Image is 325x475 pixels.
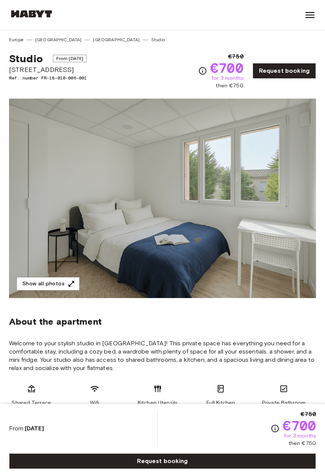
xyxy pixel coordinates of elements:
span: €750 [301,410,316,419]
span: then €750 [289,440,316,447]
a: Request booking [253,63,316,79]
b: [DATE] [25,425,44,432]
span: for 3 months [212,75,244,82]
span: From: [9,424,44,433]
span: €700 [283,419,316,432]
span: Welcome to your stylish studio in [GEOGRAPHIC_DATA]! This private space has everything you need f... [9,339,316,372]
span: Full Kitchen [206,399,235,407]
span: then €750 [216,82,243,90]
img: Marketing picture of unit FR-18-010-006-001 [9,99,316,298]
span: €700 [210,61,244,75]
span: Private Bathroom [262,399,305,407]
button: Show all photos [17,277,80,291]
span: for 3 months [284,432,316,440]
a: [GEOGRAPHIC_DATA] [93,36,140,43]
span: About the apartment [9,316,102,327]
svg: Check cost overview for full price breakdown. Please note that discounts apply to new joiners onl... [198,66,207,75]
span: [STREET_ADDRESS] [9,65,87,75]
span: €750 [228,52,244,61]
a: [GEOGRAPHIC_DATA] [35,36,82,43]
span: Ref. number FR-18-010-006-001 [9,75,87,81]
span: Wifi [90,399,99,407]
span: Shared Terrace [12,399,51,407]
span: Studio [9,52,43,65]
img: Habyt [9,10,54,18]
a: Europe [9,36,24,43]
a: Studio [151,36,165,43]
svg: Check cost overview for full price breakdown. Please note that discounts apply to new joiners onl... [271,424,280,433]
span: From [DATE] [53,55,87,62]
a: Request booking [9,453,316,469]
span: Kitchen Utensils [138,399,178,407]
